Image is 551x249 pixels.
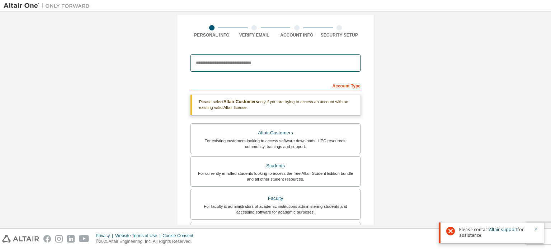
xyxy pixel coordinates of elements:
[67,235,75,243] img: linkedin.svg
[195,138,356,149] div: For existing customers looking to access software downloads, HPC resources, community, trainings ...
[195,171,356,182] div: For currently enrolled students looking to access the free Altair Student Edition bundle and all ...
[233,32,276,38] div: Verify Email
[195,203,356,215] div: For faculty & administrators of academic institutions administering students and accessing softwa...
[4,2,93,9] img: Altair One
[190,32,233,38] div: Personal Info
[55,235,63,243] img: instagram.svg
[459,227,529,238] span: Please contact for assistance.
[318,32,361,38] div: Security Setup
[190,95,361,115] div: Please select only if you are trying to access an account with an existing valid Altair license.
[275,32,318,38] div: Account Info
[163,233,197,239] div: Cookie Consent
[195,193,356,203] div: Faculty
[2,235,39,243] img: altair_logo.svg
[96,239,198,245] p: © 2025 Altair Engineering, Inc. All Rights Reserved.
[43,235,51,243] img: facebook.svg
[190,80,361,91] div: Account Type
[115,233,163,239] div: Website Terms of Use
[489,226,518,233] a: Altair support
[223,99,258,104] b: Altair Customers
[96,233,115,239] div: Privacy
[79,235,89,243] img: youtube.svg
[195,128,356,138] div: Altair Customers
[195,161,356,171] div: Students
